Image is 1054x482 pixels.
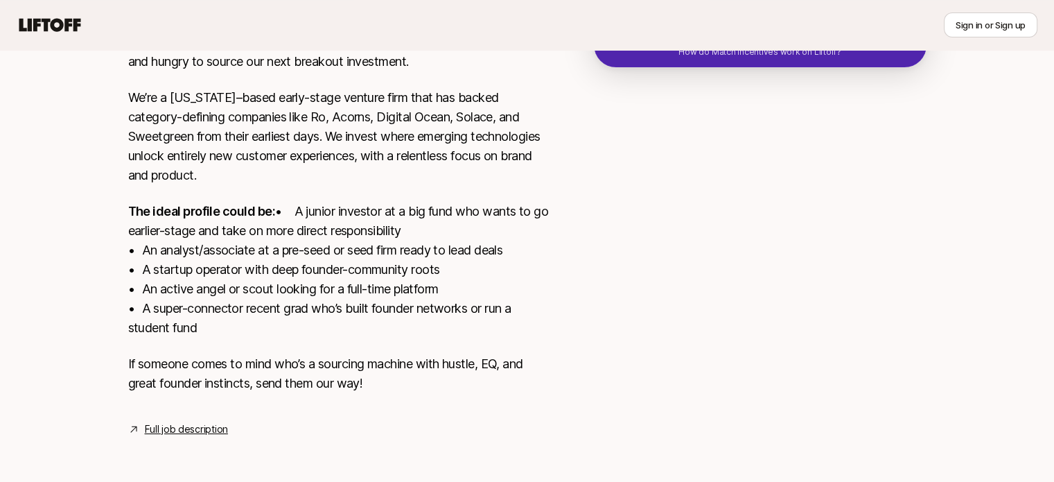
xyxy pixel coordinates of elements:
strong: The ideal profile could be: [128,204,275,218]
p: • A junior investor at a big fund who wants to go earlier-stage and take on more direct responsib... [128,202,550,338]
p: If someone comes to mind who’s a sourcing machine with hustle, EQ, and great founder instincts, s... [128,354,550,393]
a: Full job description [145,421,228,438]
p: How do Match Incentives work on Liftoff? [678,46,841,58]
button: Sign in or Sign up [944,12,1037,37]
p: We’re a [US_STATE]–based early-stage venture firm that has backed category-defining companies lik... [128,88,550,185]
